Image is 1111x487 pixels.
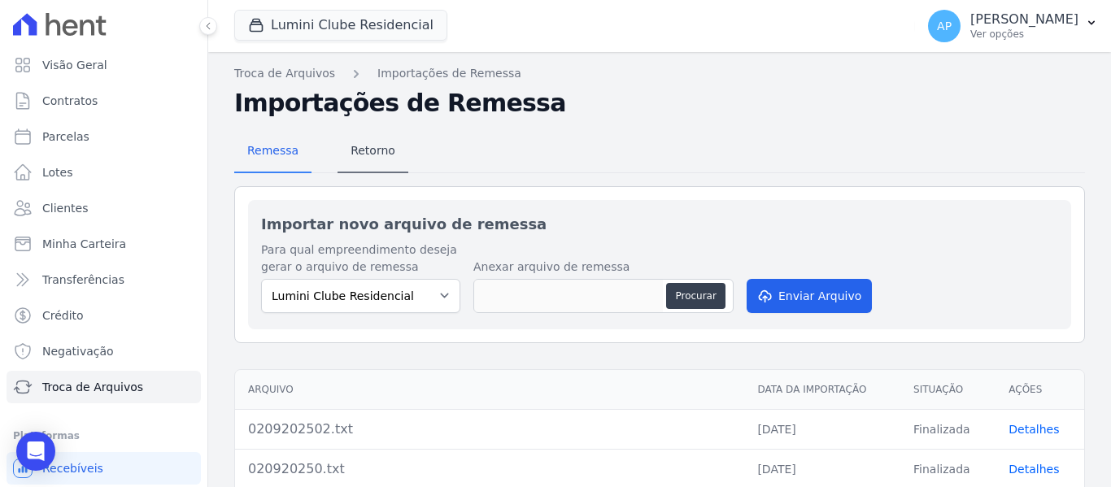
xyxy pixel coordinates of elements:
[42,460,103,476] span: Recebíveis
[970,11,1078,28] p: [PERSON_NAME]
[42,307,84,324] span: Crédito
[248,420,731,439] div: 0209202502.txt
[666,283,725,309] button: Procurar
[473,259,734,276] label: Anexar arquivo de remessa
[7,452,201,485] a: Recebíveis
[996,370,1084,410] th: Ações
[7,299,201,332] a: Crédito
[42,164,73,180] span: Lotes
[7,335,201,367] a: Negativação
[7,120,201,153] a: Parcelas
[747,279,872,313] button: Enviar Arquivo
[248,459,731,479] div: 020920250.txt
[42,93,98,109] span: Contratos
[7,85,201,117] a: Contratos
[13,426,194,446] div: Plataformas
[900,409,996,449] td: Finalizada
[1009,423,1059,436] a: Detalhes
[7,192,201,224] a: Clientes
[7,156,201,189] a: Lotes
[42,343,114,359] span: Negativação
[16,432,55,471] div: Open Intercom Messenger
[261,213,1058,235] h2: Importar novo arquivo de remessa
[234,131,408,173] nav: Tab selector
[7,263,201,296] a: Transferências
[1009,463,1059,476] a: Detalhes
[7,49,201,81] a: Visão Geral
[42,128,89,145] span: Parcelas
[235,370,744,410] th: Arquivo
[377,65,521,82] a: Importações de Remessa
[42,236,126,252] span: Minha Carteira
[7,228,201,260] a: Minha Carteira
[234,65,1085,82] nav: Breadcrumb
[338,131,408,173] a: Retorno
[7,371,201,403] a: Troca de Arquivos
[42,379,143,395] span: Troca de Arquivos
[970,28,1078,41] p: Ver opções
[900,370,996,410] th: Situação
[261,241,460,276] label: Para qual empreendimento deseja gerar o arquivo de remessa
[915,3,1111,49] button: AP [PERSON_NAME] Ver opções
[234,65,335,82] a: Troca de Arquivos
[234,131,312,173] a: Remessa
[744,370,900,410] th: Data da Importação
[937,20,952,32] span: AP
[234,10,447,41] button: Lumini Clube Residencial
[42,272,124,288] span: Transferências
[341,134,405,167] span: Retorno
[237,134,308,167] span: Remessa
[42,200,88,216] span: Clientes
[42,57,107,73] span: Visão Geral
[234,89,1085,118] h2: Importações de Remessa
[744,409,900,449] td: [DATE]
